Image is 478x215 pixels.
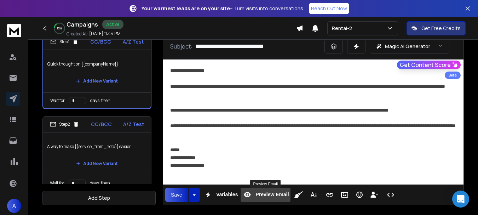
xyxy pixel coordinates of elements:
[370,39,449,53] button: Magic AI Generator
[385,43,430,50] p: Magic AI Generator
[50,121,79,128] div: Step 2
[123,121,144,128] p: A/Z Test
[42,191,156,205] button: Add Step
[89,31,121,36] p: [DATE] 11:44 PM
[7,24,21,37] img: logo
[50,180,64,186] p: Wait for
[309,3,349,14] a: Reach Out Now
[102,20,123,29] div: Active
[91,121,112,128] p: CC/BCC
[445,72,461,79] div: Beta
[67,31,88,37] p: Created At:
[70,157,123,171] button: Add New Variant
[384,188,397,202] button: Code View
[142,5,230,12] strong: Your warmest leads are on your site
[123,38,144,45] p: A/Z Test
[165,188,188,202] button: Save
[452,191,469,208] div: Open Intercom Messenger
[42,33,151,109] li: Step1CC/BCCA/Z TestQuick thought on {{companyName}}Add New VariantWait fordays, then
[397,61,461,69] button: Get Content Score
[67,20,98,29] h1: Campaigns
[407,21,466,35] button: Get Free Credits
[215,192,240,198] span: Variables
[353,188,366,202] button: Emoticons
[142,5,303,12] p: – Turn visits into conversations
[7,199,21,213] button: A
[250,180,281,188] div: Preview Email
[90,98,110,103] p: days, then
[57,26,62,30] p: 16 %
[292,188,305,202] button: Clean HTML
[323,188,336,202] button: Insert Link (Ctrl+K)
[332,25,355,32] p: Rental-2
[47,54,146,74] p: Quick thought on {{companyName}}
[170,42,192,51] p: Subject:
[90,38,111,45] p: CC/BCC
[70,74,123,88] button: Add New Variant
[201,188,240,202] button: Variables
[307,188,320,202] button: More Text
[42,116,151,191] li: Step2CC/BCCA/Z TestA way to make {{service_from_note}} easierAdd New VariantWait fordays, then
[338,188,351,202] button: Insert Image (Ctrl+P)
[421,25,461,32] p: Get Free Credits
[241,188,290,202] button: Preview Email
[368,188,381,202] button: Insert Unsubscribe Link
[47,137,147,157] p: A way to make {{service_from_note}} easier
[90,180,110,186] p: days, then
[254,192,290,198] span: Preview Email
[50,39,79,45] div: Step 1
[311,5,347,12] p: Reach Out Now
[50,98,65,103] p: Wait for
